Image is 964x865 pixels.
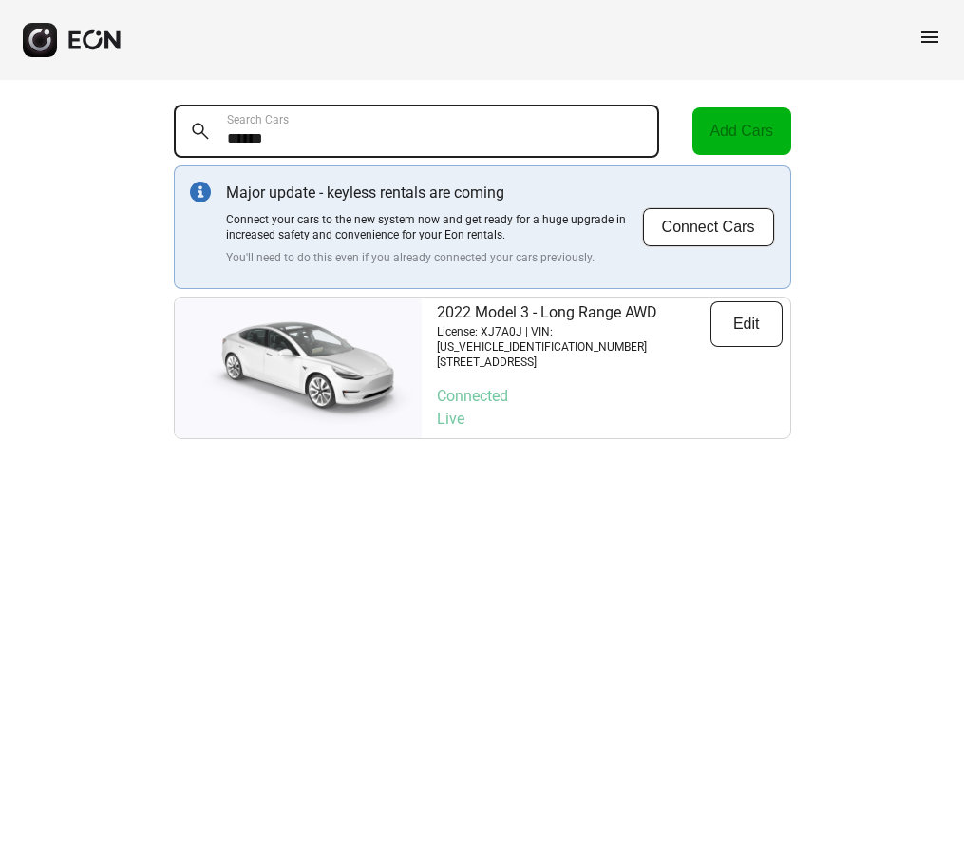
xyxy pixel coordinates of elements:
[437,355,710,370] p: [STREET_ADDRESS]
[642,207,775,247] button: Connect Cars
[190,182,211,202] img: info
[437,301,710,324] p: 2022 Model 3 - Long Range AWD
[710,301,783,347] button: Edit
[437,324,710,355] p: License: XJ7A0J | VIN: [US_VEHICLE_IDENTIFICATION_NUMBER]
[437,408,783,431] p: Live
[437,385,783,408] p: Connected
[175,306,422,430] img: car
[918,26,941,48] span: menu
[226,182,642,204] p: Major update - keyless rentals are coming
[227,112,289,127] label: Search Cars
[226,250,642,265] p: You'll need to do this even if you already connected your cars previously.
[226,212,642,242] p: Connect your cars to the new system now and get ready for a huge upgrade in increased safety and ...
